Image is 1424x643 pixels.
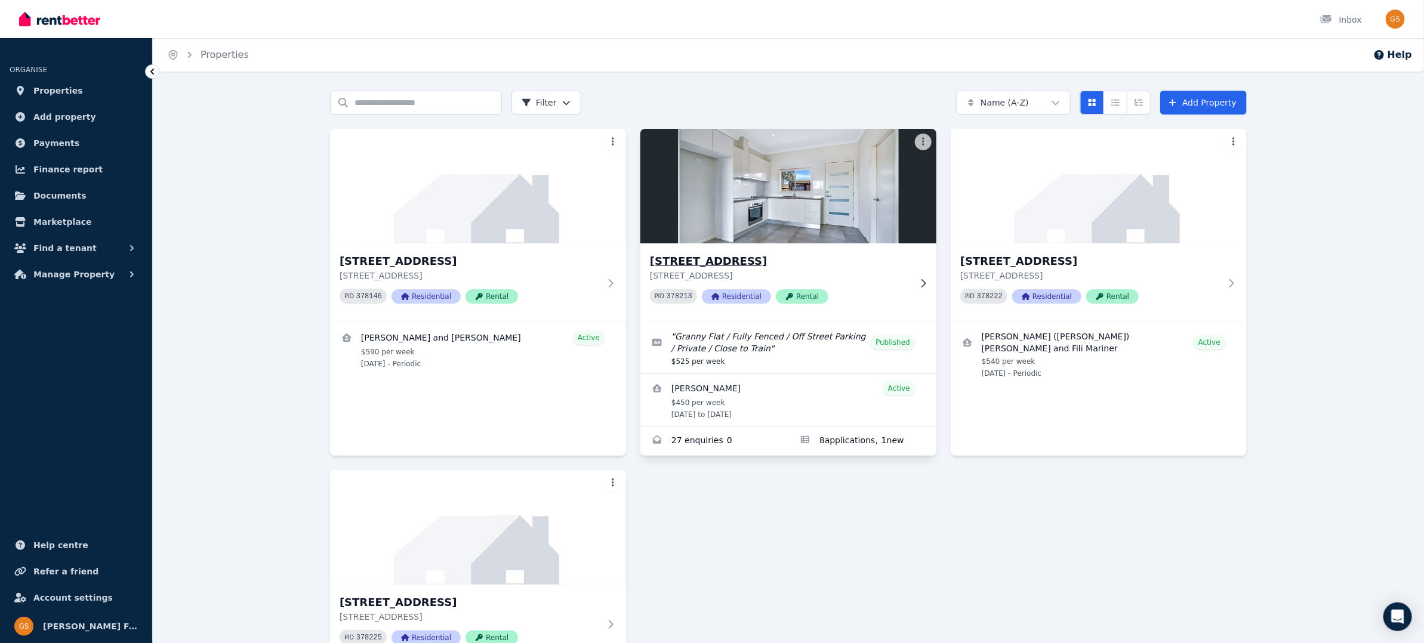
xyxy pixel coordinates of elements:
img: 43 Catalina St, North St Marys [951,129,1247,243]
span: Rental [1086,289,1139,304]
button: Manage Property [10,262,143,286]
a: 43 Catalina St, North St Marys[STREET_ADDRESS][STREET_ADDRESS]PID 378222ResidentialRental [951,129,1247,323]
a: Help centre [10,533,143,557]
div: View options [1080,91,1151,115]
button: More options [915,134,932,150]
h3: [STREET_ADDRESS] [960,253,1220,270]
a: Properties [201,49,249,60]
a: Enquiries for 15A Crown St, Riverstone [640,427,788,456]
span: Properties [33,84,83,98]
span: Documents [33,188,87,203]
img: RentBetter [19,10,100,28]
h3: [STREET_ADDRESS] [340,594,600,611]
p: [STREET_ADDRESS] [340,270,600,282]
a: Refer a friend [10,559,143,583]
span: Add property [33,110,96,124]
span: Account settings [33,591,113,605]
a: Edit listing: Granny Flat / Fully Fenced / Off Street Parking / Private / Close to Train [640,323,936,373]
span: Marketplace [33,215,91,229]
button: More options [1225,134,1242,150]
span: Manage Property [33,267,115,282]
button: Filter [511,91,581,115]
nav: Breadcrumb [153,38,263,72]
img: 15A Crown St, Riverstone [633,126,944,246]
a: Add Property [1160,91,1247,115]
span: Residential [1012,289,1081,304]
a: Finance report [10,157,143,181]
p: [STREET_ADDRESS] [340,611,600,623]
span: Rental [776,289,828,304]
span: Residential [702,289,771,304]
a: Documents [10,184,143,208]
button: Card view [1080,91,1104,115]
img: Stanyer Family Super Pty Ltd ATF Stanyer Family Super [14,617,33,636]
div: Inbox [1320,14,1362,26]
span: Filter [522,97,557,109]
span: Find a tenant [33,241,97,255]
a: Account settings [10,586,143,610]
button: Find a tenant [10,236,143,260]
h3: [STREET_ADDRESS] [650,253,910,270]
small: PID [655,293,664,299]
button: Compact list view [1104,91,1127,115]
a: Properties [10,79,143,103]
a: 15 Crown St, Riverstone[STREET_ADDRESS][STREET_ADDRESS]PID 378146ResidentialRental [330,129,626,323]
small: PID [965,293,975,299]
button: Expanded list view [1127,91,1151,115]
span: Finance report [33,162,103,177]
span: Refer a friend [33,564,98,579]
a: Payments [10,131,143,155]
span: Rental [466,289,518,304]
code: 378225 [356,633,382,642]
a: Marketplace [10,210,143,234]
span: ORGANISE [10,66,47,74]
a: View details for Vitaliano (Victor) Pulaa and Fili Mariner [951,323,1247,385]
span: Name (A-Z) [981,97,1029,109]
span: [PERSON_NAME] Family Super Pty Ltd ATF [PERSON_NAME] Family Super [43,619,138,633]
button: More options [605,475,621,491]
small: PID [344,634,354,641]
button: Name (A-Z) [956,91,1071,115]
small: PID [344,293,354,299]
img: Stanyer Family Super Pty Ltd ATF Stanyer Family Super [1386,10,1405,29]
code: 378146 [356,292,382,301]
span: Residential [392,289,461,304]
img: 43A Catalina St, North St Marys [330,470,626,585]
code: 378222 [977,292,1003,301]
button: More options [605,134,621,150]
a: Applications for 15A Crown St, Riverstone [788,427,936,456]
a: View details for Lemuel and Liberty Ramos [330,323,626,376]
h3: [STREET_ADDRESS] [340,253,600,270]
img: 15 Crown St, Riverstone [330,129,626,243]
span: Payments [33,136,79,150]
a: View details for Gem McGuirk [640,374,936,426]
code: 378213 [667,292,692,301]
div: Open Intercom Messenger [1383,602,1412,631]
p: [STREET_ADDRESS] [960,270,1220,282]
a: 15A Crown St, Riverstone[STREET_ADDRESS][STREET_ADDRESS]PID 378213ResidentialRental [640,129,936,323]
span: Help centre [33,538,88,552]
a: Add property [10,105,143,129]
button: Help [1373,48,1412,62]
p: [STREET_ADDRESS] [650,270,910,282]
